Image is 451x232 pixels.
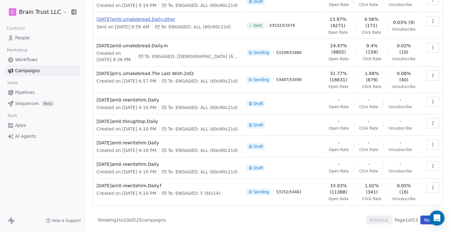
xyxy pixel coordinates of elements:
[97,43,239,49] span: [DATE]am0.umakebread.Daily.m
[168,190,221,196] span: To: ENGAGED: F (60/14)
[368,161,370,167] span: -
[97,104,156,111] span: Created on [DATE] 4:10 PM
[328,30,348,35] span: Open Rate
[400,97,401,103] span: -
[97,161,239,167] span: [DATE]am0.rewritehim.Daily
[392,43,416,55] span: 0.02% (10)
[97,78,156,84] span: Created on [DATE] 6:57 PM
[362,183,382,195] span: 1.02% (341)
[15,100,39,107] span: Sequences
[97,190,156,196] span: Created on [DATE] 4:10 PM
[97,70,239,77] span: [DATE]pm1.umakebread.The Last Wish.2of2
[161,24,231,30] span: To: ENGAGED: ALL (60o90c21d)
[338,140,340,146] span: -
[5,131,80,142] a: AI Agents
[363,84,381,89] span: Click Rate
[363,56,381,61] span: Click Rate
[359,2,378,7] span: Click Rate
[338,161,340,167] span: -
[168,104,238,111] span: To: ENGAGED: ALL (60o90c21d)
[362,30,381,35] span: Click Rate
[52,218,81,223] span: Help & Support
[97,140,239,146] span: [DATE]am0.rewritehim.Daily
[368,140,370,146] span: -
[254,144,263,149] span: Draft
[5,98,80,109] a: SequencesBeta
[5,120,80,130] a: Apps
[276,77,302,82] span: 53487 / 53490
[5,55,80,65] a: Workflows
[15,35,30,41] span: People
[168,2,238,9] span: To: ENGAGED: ALL (60o90c21d)
[254,101,263,106] span: Draft
[325,183,352,195] span: 33.93% (11388)
[362,43,382,55] span: 0.4% (159)
[392,84,416,89] span: Unsubscribe
[254,189,269,194] span: Sending
[254,23,262,28] span: Sent
[254,123,263,128] span: Draft
[254,50,269,55] span: Sending
[329,169,349,174] span: Open Rate
[168,126,238,132] span: To: ENGAGED: ALL (60o90c21d)
[325,16,351,29] span: 13.97% (4271)
[329,104,349,109] span: Open Rate
[97,169,156,175] span: Created on [DATE] 4:10 PM
[97,97,239,103] span: [DATE]am0.rewritehim.Daily
[389,169,412,174] span: Unsubscribe
[97,24,149,30] span: Sent on [DATE] 9:59 AM
[400,118,401,125] span: -
[359,147,378,152] span: Click Rate
[5,87,80,98] a: Pipelines
[97,118,239,125] span: [DATE]am0.thoughtop.Daily
[392,27,416,32] span: Unsubscribe
[325,70,352,83] span: 31.77% (16631)
[15,67,40,74] span: Campaigns
[269,23,295,28] span: 53532 / 53479
[19,8,61,16] span: Brain Trust LLC
[389,126,412,131] span: Unsubscribe
[276,50,302,55] span: 53109 / 53480
[97,126,156,132] span: Created on [DATE] 4:10 PM
[168,147,238,154] span: To: ENGAGED: ALL (60o90c21d)
[5,33,80,43] a: People
[392,196,416,201] span: Unsubscribe
[392,183,416,195] span: 0.05% (16)
[366,216,392,224] button: Previous
[4,45,30,55] span: Marketing
[98,217,166,223] span: Showing 1 to 10 of 225 campaigns
[389,104,412,109] span: Unsubscribe
[97,2,156,9] span: Created on [DATE] 9:19 PM
[145,53,239,60] span: To: ENGAGED: MALE (60/14)
[363,196,381,201] span: Click Rate
[400,140,401,146] span: -
[11,9,14,15] span: C
[168,169,238,175] span: To: ENGAGED: ALL (60o90c21d)
[97,16,239,22] span: [DATE]am0.umakebread.Daily.other
[15,89,35,96] span: Pipelines
[389,147,412,152] span: Unsubscribe
[329,196,349,201] span: Open Rate
[15,56,38,63] span: Workflows
[329,126,349,131] span: Open Rate
[168,78,238,84] span: To: ENGAGED: ALL (60o90c21d)
[8,7,67,17] button: CBrain Trust LLC
[4,111,20,120] span: Tools
[5,66,80,76] a: Campaigns
[15,122,26,129] span: Apps
[97,50,133,63] span: Created on [DATE] 8:36 PM
[329,2,349,7] span: Open Rate
[42,101,54,107] span: Beta
[359,169,378,174] span: Click Rate
[359,104,378,109] span: Click Rate
[338,97,340,103] span: -
[359,126,378,131] span: Click Rate
[15,133,36,140] span: AI Agents
[430,211,445,226] div: Open Intercom Messenger
[4,78,21,88] span: Sales
[97,183,239,189] span: [DATE]am0.rewritehim.Daily.f
[329,56,349,61] span: Open Rate
[368,97,370,103] span: -
[362,70,382,83] span: 1.68% (879)
[46,218,81,223] a: Help & Support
